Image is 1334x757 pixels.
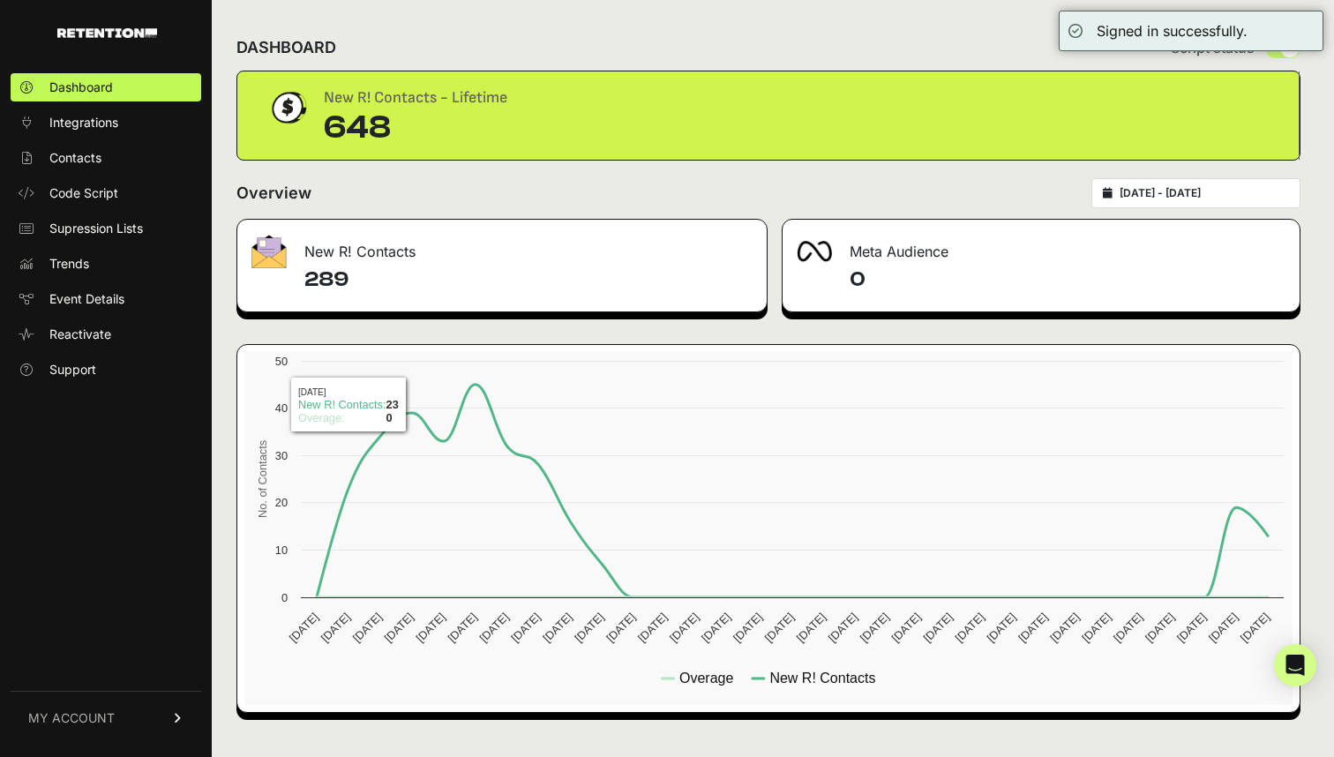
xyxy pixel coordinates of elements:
h2: Overview [236,181,311,206]
text: [DATE] [1174,611,1209,645]
text: 30 [275,449,288,462]
text: [DATE] [858,611,892,645]
a: MY ACCOUNT [11,691,201,745]
text: [DATE] [1238,611,1272,645]
text: [DATE] [319,611,353,645]
text: [DATE] [1206,611,1240,645]
span: Trends [49,255,89,273]
a: Reactivate [11,320,201,349]
text: 0 [281,591,288,604]
text: [DATE] [952,611,986,645]
span: Support [49,361,96,378]
img: fa-envelope-19ae18322b30453b285274b1b8af3d052b27d846a4fbe8435d1a52b978f639a2.png [251,235,287,268]
a: Dashboard [11,73,201,101]
text: 10 [275,543,288,557]
span: Supression Lists [49,220,143,237]
a: Support [11,356,201,384]
text: [DATE] [572,611,606,645]
h4: 0 [850,266,1285,294]
text: [DATE] [794,611,828,645]
text: [DATE] [1047,611,1082,645]
a: Event Details [11,285,201,313]
a: Trends [11,250,201,278]
text: [DATE] [414,611,448,645]
span: Code Script [49,184,118,202]
text: [DATE] [762,611,797,645]
a: Contacts [11,144,201,172]
text: [DATE] [1015,611,1050,645]
span: Contacts [49,149,101,167]
text: [DATE] [1143,611,1177,645]
text: [DATE] [508,611,543,645]
text: [DATE] [984,611,1018,645]
text: [DATE] [699,611,733,645]
text: [DATE] [540,611,574,645]
text: Overage [679,671,733,686]
span: Reactivate [49,326,111,343]
div: Open Intercom Messenger [1274,644,1316,686]
text: [DATE] [1079,611,1113,645]
h4: 289 [304,266,753,294]
div: Signed in successfully. [1097,20,1248,41]
text: [DATE] [826,611,860,645]
a: Supression Lists [11,214,201,243]
span: Dashboard [49,79,113,96]
text: [DATE] [731,611,765,645]
img: Retention.com [57,28,157,38]
text: No. of Contacts [256,440,269,518]
text: [DATE] [445,611,479,645]
span: Event Details [49,290,124,308]
div: 648 [324,110,507,146]
text: [DATE] [603,611,638,645]
text: [DATE] [287,611,321,645]
text: [DATE] [1111,611,1145,645]
div: New R! Contacts - Lifetime [324,86,507,110]
span: MY ACCOUNT [28,709,115,727]
text: New R! Contacts [769,671,875,686]
div: Meta Audience [783,220,1300,273]
a: Code Script [11,179,201,207]
text: [DATE] [350,611,385,645]
text: 20 [275,496,288,509]
text: [DATE] [382,611,416,645]
text: [DATE] [667,611,701,645]
h2: DASHBOARD [236,35,336,60]
img: dollar-coin-05c43ed7efb7bc0c12610022525b4bbbb207c7efeef5aecc26f025e68dcafac9.png [266,86,310,130]
text: [DATE] [635,611,670,645]
text: 50 [275,355,288,368]
text: [DATE] [921,611,956,645]
text: 40 [275,401,288,415]
a: Integrations [11,109,201,137]
img: fa-meta-2f981b61bb99beabf952f7030308934f19ce035c18b003e963880cc3fabeebb7.png [797,241,832,262]
div: New R! Contacts [237,220,767,273]
text: [DATE] [889,611,924,645]
span: Integrations [49,114,118,131]
text: [DATE] [476,611,511,645]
